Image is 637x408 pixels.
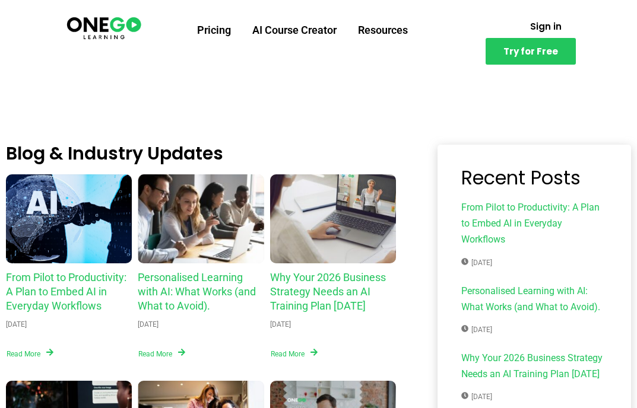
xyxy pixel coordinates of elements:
[138,174,264,263] a: Personalised Learning with AI: What Works (and What to Avoid).
[461,350,607,405] a: Why Your 2026 Business Strategy Needs an AI Training Plan [DATE][DATE]
[138,318,159,330] div: [DATE]
[270,271,386,312] a: Why Your 2026 Business Strategy Needs an AI Training Plan [DATE]
[347,15,419,46] a: Resources
[516,15,576,38] a: Sign in
[461,199,607,271] a: From Pilot to Productivity: A Plan to Embed AI in Everyday Workflows[DATE]
[6,318,27,330] div: [DATE]
[461,257,492,269] span: [DATE]
[6,174,132,263] a: From Pilot to Productivity: A Plan to Embed AI in Everyday Workflows
[138,348,186,360] a: Read More
[186,15,242,46] a: Pricing
[461,391,492,403] span: [DATE]
[6,271,126,312] a: From Pilot to Productivity: A Plan to Embed AI in Everyday Workflows
[461,199,607,251] span: From Pilot to Productivity: A Plan to Embed AI in Everyday Workflows
[461,350,607,385] span: Why Your 2026 Business Strategy Needs an AI Training Plan [DATE]
[242,15,347,46] a: AI Course Creator
[530,22,562,31] span: Sign in
[461,283,607,338] a: Personalised Learning with AI: What Works (and What to Avoid).[DATE]
[270,318,291,330] div: [DATE]
[461,168,607,187] h3: Recent Posts
[138,271,256,312] a: Personalised Learning with AI: What Works (and What to Avoid).
[461,283,607,318] span: Personalised Learning with AI: What Works (and What to Avoid).
[6,348,54,360] a: Read More
[486,38,576,65] a: Try for Free
[270,174,396,263] a: Why Your 2026 Business Strategy Needs an AI Training Plan Today
[6,145,396,162] h2: Blog & Industry Updates
[503,47,558,56] span: Try for Free
[270,348,318,360] a: Read More
[461,324,492,336] span: [DATE]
